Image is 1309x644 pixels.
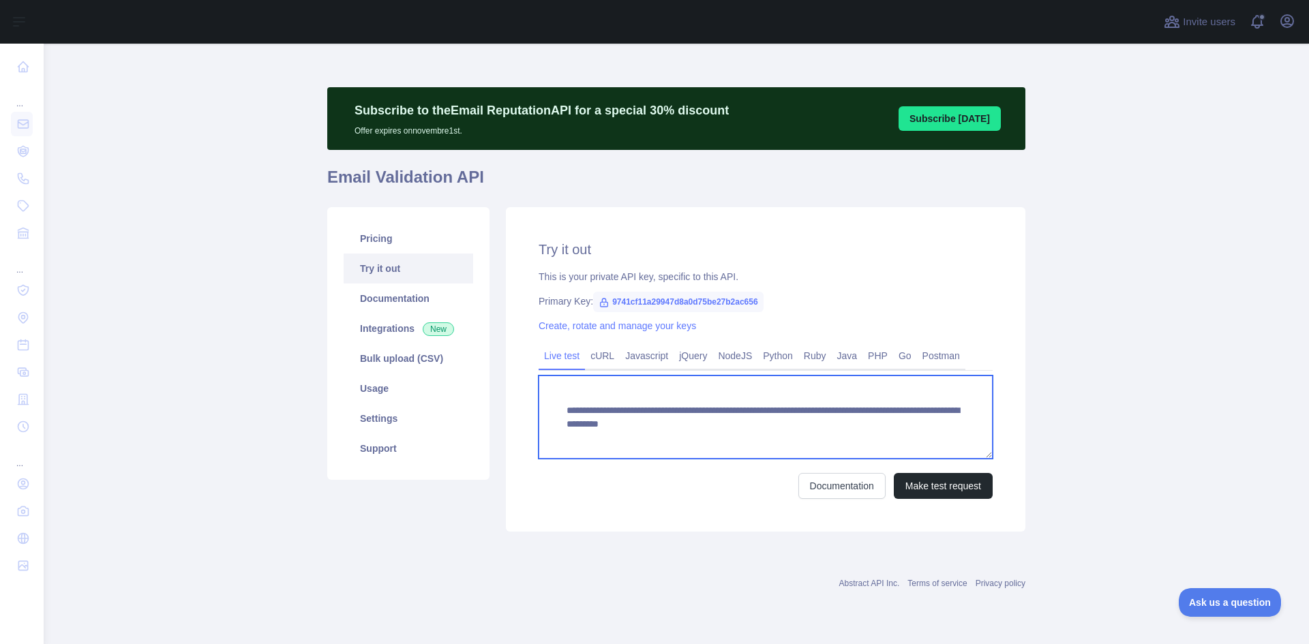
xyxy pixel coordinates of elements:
[976,579,1025,588] a: Privacy policy
[11,248,33,275] div: ...
[344,283,473,313] a: Documentation
[539,294,993,308] div: Primary Key:
[832,345,863,367] a: Java
[1183,14,1235,30] span: Invite users
[344,313,473,343] a: Integrations New
[423,322,454,336] span: New
[344,373,473,403] a: Usage
[712,345,757,367] a: NodeJS
[585,345,620,367] a: cURL
[11,82,33,109] div: ...
[539,320,696,331] a: Create, rotate and manage your keys
[1161,11,1238,33] button: Invite users
[539,270,993,283] div: This is your private API key, specific to this API.
[344,403,473,433] a: Settings
[355,101,729,120] p: Subscribe to the Email Reputation API for a special 30 % discount
[893,345,917,367] a: Go
[539,240,993,259] h2: Try it out
[674,345,712,367] a: jQuery
[593,292,764,312] span: 9741cf11a29947d8a0d75be27b2ac656
[355,120,729,136] p: Offer expires on novembre 1st.
[839,579,900,588] a: Abstract API Inc.
[899,106,1001,131] button: Subscribe [DATE]
[344,254,473,283] a: Try it out
[539,345,585,367] a: Live test
[344,343,473,373] a: Bulk upload (CSV)
[907,579,967,588] a: Terms of service
[894,473,993,499] button: Make test request
[798,473,886,499] a: Documentation
[1179,588,1282,617] iframe: Toggle Customer Support
[344,433,473,463] a: Support
[11,442,33,469] div: ...
[620,345,674,367] a: Javascript
[798,345,832,367] a: Ruby
[862,345,893,367] a: PHP
[757,345,798,367] a: Python
[917,345,965,367] a: Postman
[344,224,473,254] a: Pricing
[327,166,1025,199] h1: Email Validation API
